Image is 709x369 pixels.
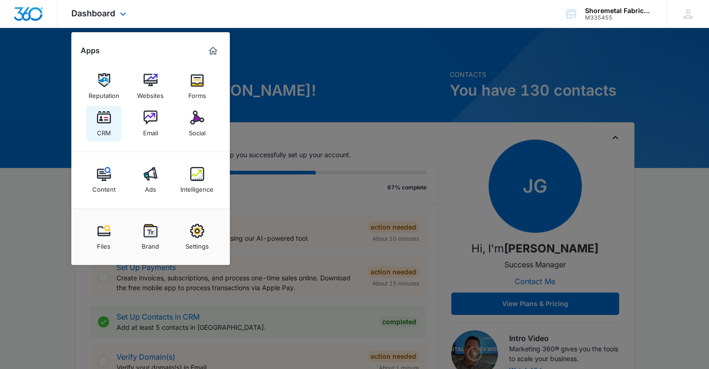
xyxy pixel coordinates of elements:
a: Forms [179,69,215,104]
a: Settings [179,219,215,255]
span: Dashboard [71,8,115,18]
div: account id [585,14,653,21]
a: Marketing 360® Dashboard [206,43,220,58]
div: Settings [186,238,209,250]
div: CRM [97,125,111,137]
a: Social [179,106,215,141]
div: account name [585,7,653,14]
div: Websites [137,87,164,99]
a: CRM [86,106,122,141]
div: Social [189,125,206,137]
a: Ads [133,162,168,198]
div: Intelligence [180,181,213,193]
div: Content [92,181,116,193]
a: Websites [133,69,168,104]
div: Brand [142,238,159,250]
a: Files [86,219,122,255]
div: Email [143,125,158,137]
div: Files [97,238,110,250]
div: Ads [145,181,156,193]
a: Reputation [86,69,122,104]
a: Content [86,162,122,198]
h2: Apps [81,46,100,55]
a: Intelligence [179,162,215,198]
a: Email [133,106,168,141]
div: Reputation [89,87,119,99]
a: Brand [133,219,168,255]
div: Forms [188,87,206,99]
